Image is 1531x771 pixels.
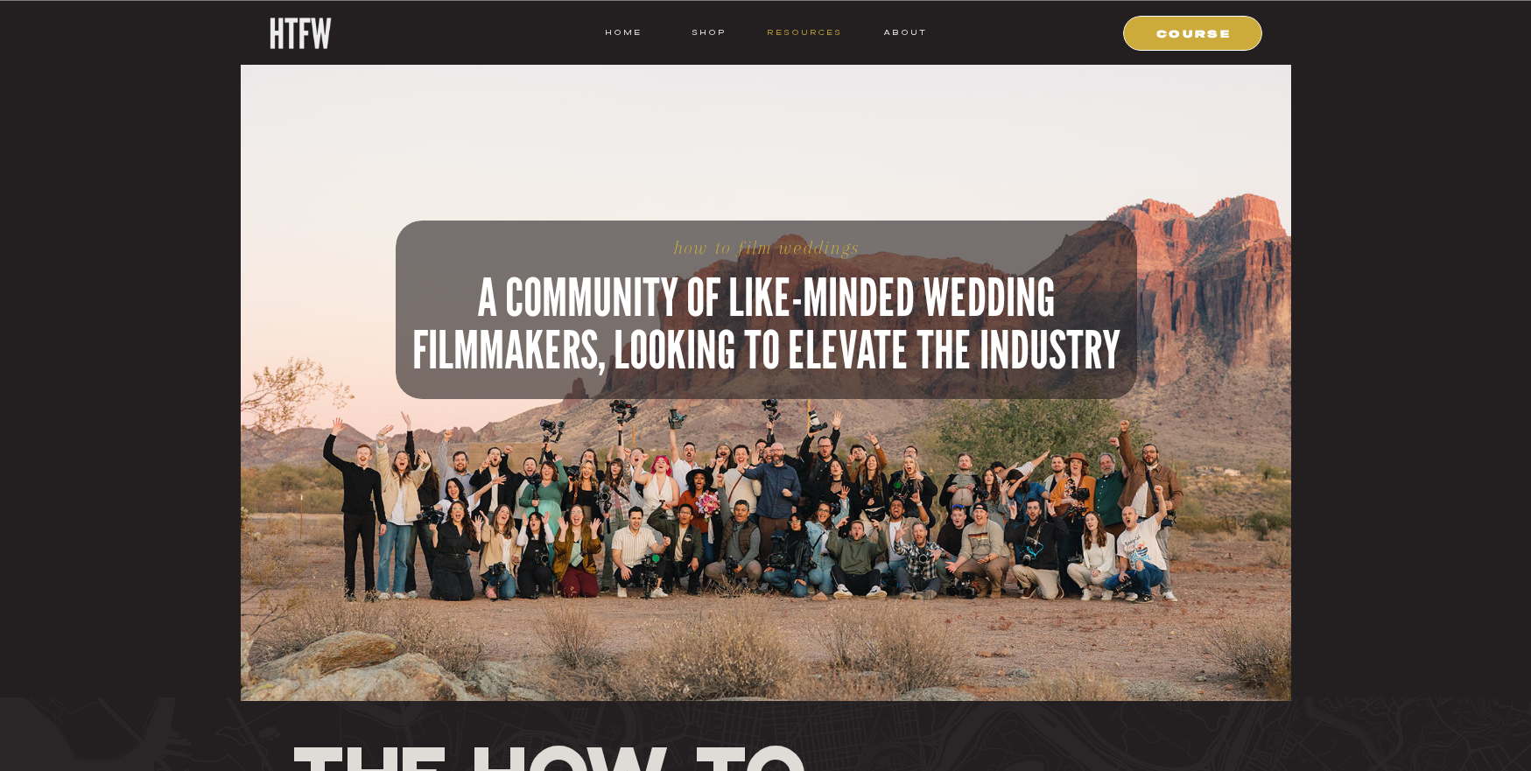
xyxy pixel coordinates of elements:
[593,238,940,257] h1: how to film weddings
[761,25,842,40] a: resources
[675,25,744,40] a: shop
[396,270,1137,499] h2: A COMMUNITY OF LIKE-MINDED WEDDING FILMMAKERS, LOOKING TO ELEVATE THE INDUSTRY
[882,25,927,40] a: ABOUT
[605,25,642,40] a: HOME
[1134,25,1254,40] a: COURSE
